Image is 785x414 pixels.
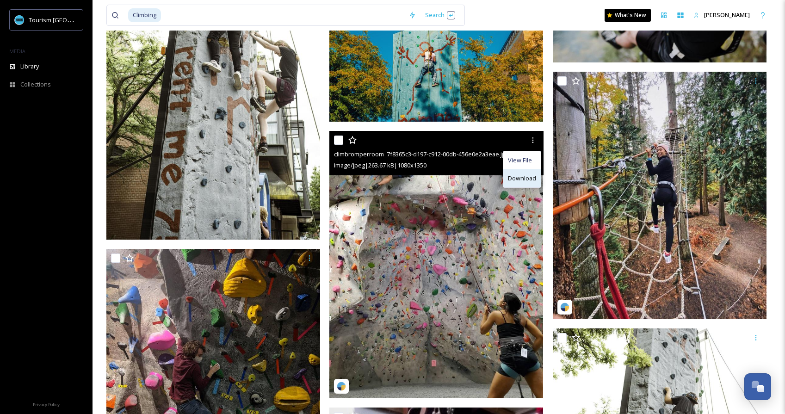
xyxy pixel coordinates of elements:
img: tourism_nanaimo_logo.jpeg [15,15,24,25]
span: Privacy Policy [33,402,60,408]
a: [PERSON_NAME] [689,6,754,24]
span: Tourism [GEOGRAPHIC_DATA] [29,15,111,24]
span: Climbing [128,8,161,22]
div: Search [420,6,460,24]
span: climbromperroom_7f8365c3-d197-c912-00db-456e0e2a3eae.jpg [334,150,509,158]
img: snapsea-logo.png [337,382,346,391]
img: climbromperroom_7f8365c3-d197-c912-00db-456e0e2a3eae.jpg [329,131,543,398]
span: MEDIA [9,48,25,55]
a: Privacy Policy [33,398,60,409]
span: Download [508,174,536,183]
span: Collections [20,80,51,89]
span: View File [508,156,532,165]
span: [PERSON_NAME] [704,11,750,19]
button: Open Chat [744,373,771,400]
a: What's New [605,9,651,22]
img: snapsea-logo.png [560,303,569,312]
img: wildplaynanaimo_726323b0-36e2-21a4-a74d-04b14fe28a5f.jpg [553,72,766,319]
span: image/jpeg | 263.67 kB | 1080 x 1350 [334,161,426,169]
span: Library [20,62,39,71]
